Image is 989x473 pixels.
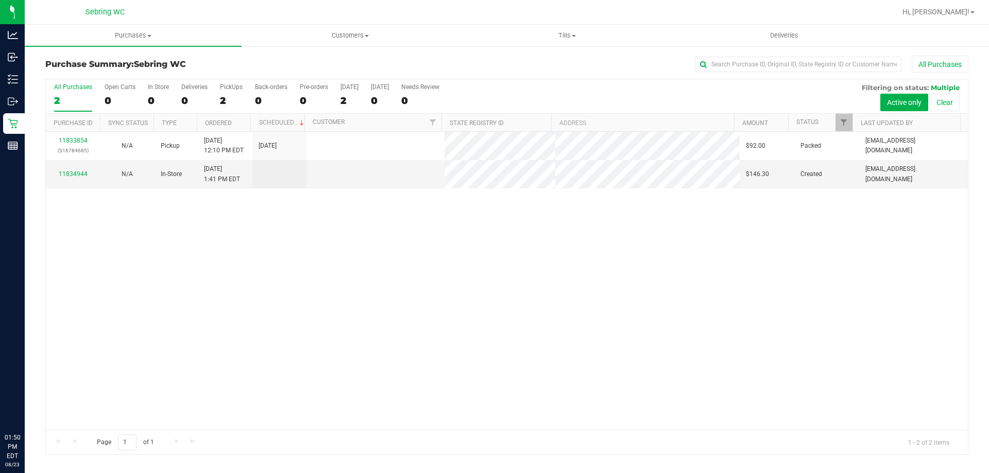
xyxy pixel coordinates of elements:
[205,119,232,127] a: Ordered
[220,95,243,107] div: 2
[148,83,169,91] div: In Store
[371,83,389,91] div: [DATE]
[424,114,441,131] a: Filter
[371,95,389,107] div: 0
[259,141,277,151] span: [DATE]
[255,83,287,91] div: Back-orders
[255,95,287,107] div: 0
[161,141,180,151] span: Pickup
[880,94,928,111] button: Active only
[122,169,133,179] button: N/A
[5,461,20,468] p: 08/23
[458,25,675,46] a: Tills
[902,8,969,16] span: Hi, [PERSON_NAME]!
[756,31,812,40] span: Deliveries
[746,141,765,151] span: $92.00
[5,433,20,461] p: 01:50 PM EDT
[161,169,182,179] span: In-Store
[8,30,18,40] inline-svg: Analytics
[181,95,208,107] div: 0
[695,57,901,72] input: Search Purchase ID, Original ID, State Registry ID or Customer Name...
[862,83,929,92] span: Filtering on status:
[8,74,18,84] inline-svg: Inventory
[313,118,345,126] a: Customer
[134,59,186,69] span: Sebring WC
[931,83,960,92] span: Multiple
[900,434,958,450] span: 1 - 2 of 2 items
[54,119,93,127] a: Purchase ID
[118,434,137,450] input: 1
[59,170,88,178] a: 11834944
[742,119,768,127] a: Amount
[122,170,133,178] span: Not Applicable
[181,83,208,91] div: Deliveries
[8,52,18,62] inline-svg: Inbound
[108,119,148,127] a: Sync Status
[912,56,968,73] button: All Purchases
[59,137,88,144] a: 11833854
[25,31,242,40] span: Purchases
[52,146,94,155] p: (316784685)
[8,118,18,129] inline-svg: Retail
[8,141,18,151] inline-svg: Reports
[259,119,306,126] a: Scheduled
[88,434,162,450] span: Page of 1
[54,95,92,107] div: 2
[800,169,822,179] span: Created
[835,114,852,131] a: Filter
[10,391,41,422] iframe: Resource center
[242,31,458,40] span: Customers
[676,25,893,46] a: Deliveries
[162,119,177,127] a: Type
[122,142,133,149] span: Not Applicable
[105,83,135,91] div: Open Carts
[865,136,962,155] span: [EMAIL_ADDRESS][DOMAIN_NAME]
[865,164,962,184] span: [EMAIL_ADDRESS][DOMAIN_NAME]
[45,60,353,69] h3: Purchase Summary:
[204,164,240,184] span: [DATE] 1:41 PM EDT
[459,31,675,40] span: Tills
[54,83,92,91] div: All Purchases
[148,95,169,107] div: 0
[450,119,504,127] a: State Registry ID
[401,83,439,91] div: Needs Review
[340,95,359,107] div: 2
[220,83,243,91] div: PickUps
[800,141,821,151] span: Packed
[930,94,960,111] button: Clear
[105,95,135,107] div: 0
[401,95,439,107] div: 0
[746,169,769,179] span: $146.30
[340,83,359,91] div: [DATE]
[86,8,125,16] span: Sebring WC
[551,114,734,132] th: Address
[25,25,242,46] a: Purchases
[204,136,244,155] span: [DATE] 12:10 PM EDT
[796,118,819,126] a: Status
[122,141,133,151] button: N/A
[300,95,328,107] div: 0
[861,119,913,127] a: Last Updated By
[300,83,328,91] div: Pre-orders
[8,96,18,107] inline-svg: Outbound
[242,25,458,46] a: Customers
